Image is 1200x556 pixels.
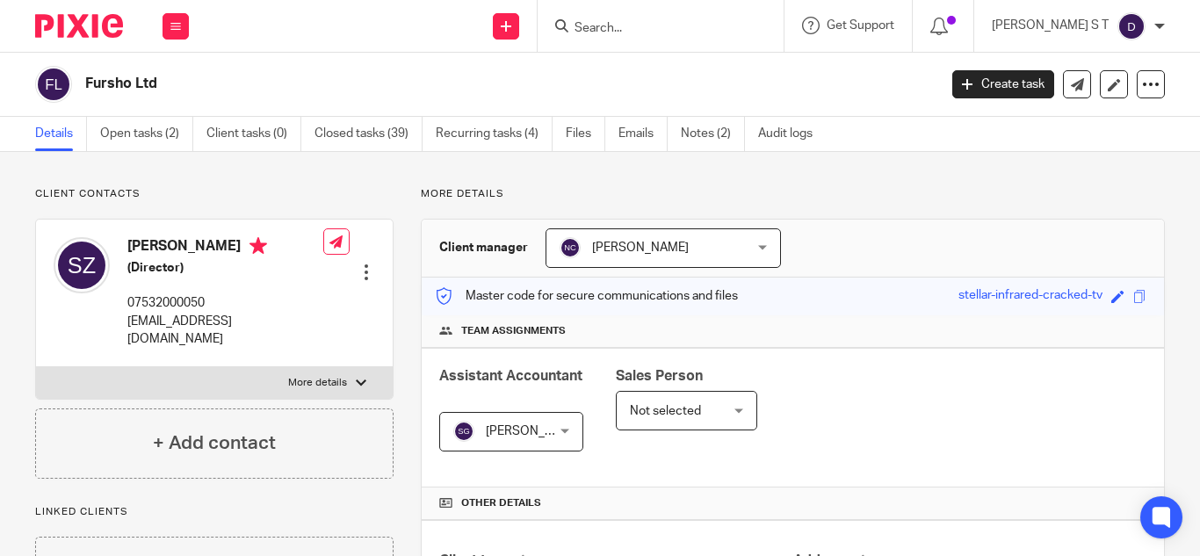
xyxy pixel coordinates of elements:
[630,405,701,417] span: Not selected
[436,117,553,151] a: Recurring tasks (4)
[618,117,668,151] a: Emails
[54,237,110,293] img: svg%3E
[421,187,1165,201] p: More details
[1117,12,1146,40] img: svg%3E
[439,239,528,256] h3: Client manager
[573,21,731,37] input: Search
[560,237,581,258] img: svg%3E
[100,117,193,151] a: Open tasks (2)
[153,430,276,457] h4: + Add contact
[127,313,323,349] p: [EMAIL_ADDRESS][DOMAIN_NAME]
[992,17,1109,34] p: [PERSON_NAME] S T
[439,369,582,383] span: Assistant Accountant
[288,376,347,390] p: More details
[314,117,423,151] a: Closed tasks (39)
[35,66,72,103] img: svg%3E
[486,425,582,437] span: [PERSON_NAME]
[206,117,301,151] a: Client tasks (0)
[592,242,689,254] span: [PERSON_NAME]
[249,237,267,255] i: Primary
[758,117,826,151] a: Audit logs
[958,286,1102,307] div: stellar-infrared-cracked-tv
[827,19,894,32] span: Get Support
[566,117,605,151] a: Files
[35,187,394,201] p: Client contacts
[952,70,1054,98] a: Create task
[453,421,474,442] img: svg%3E
[127,237,323,259] h4: [PERSON_NAME]
[616,369,703,383] span: Sales Person
[35,117,87,151] a: Details
[461,496,541,510] span: Other details
[35,14,123,38] img: Pixie
[85,75,758,93] h2: Fursho Ltd
[681,117,745,151] a: Notes (2)
[127,259,323,277] h5: (Director)
[435,287,738,305] p: Master code for secure communications and files
[35,505,394,519] p: Linked clients
[461,324,566,338] span: Team assignments
[127,294,323,312] p: 07532000050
